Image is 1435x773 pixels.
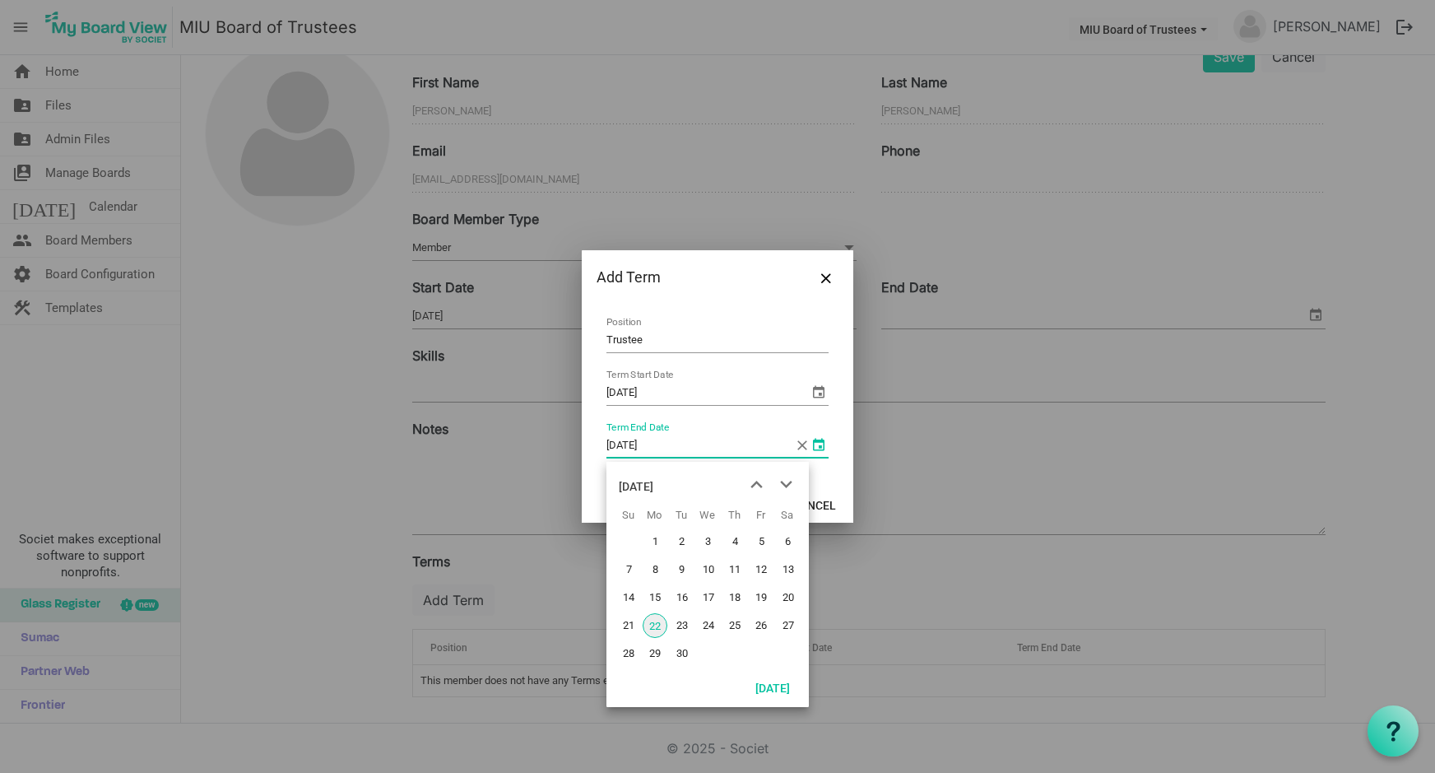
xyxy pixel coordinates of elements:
span: Wednesday, September 17, 2025 [696,585,721,610]
span: Tuesday, September 23, 2025 [670,613,694,638]
span: Monday, September 8, 2025 [643,557,667,582]
span: Monday, September 15, 2025 [643,585,667,610]
span: select [809,382,829,402]
td: Monday, September 22, 2025 [641,612,667,640]
span: Thursday, September 25, 2025 [722,613,747,638]
th: Su [615,503,641,528]
th: Tu [668,503,694,528]
span: Sunday, September 21, 2025 [616,613,641,638]
span: Wednesday, September 3, 2025 [696,529,721,554]
span: Sunday, September 14, 2025 [616,585,641,610]
span: Thursday, September 11, 2025 [722,557,747,582]
span: Friday, September 12, 2025 [749,557,773,582]
button: Cancel [782,493,847,516]
span: Saturday, September 27, 2025 [776,613,801,638]
button: Close [814,265,838,290]
span: select [809,435,829,454]
th: We [694,503,721,528]
span: Wednesday, September 10, 2025 [696,557,721,582]
div: title [619,470,653,503]
span: Tuesday, September 16, 2025 [670,585,694,610]
span: Wednesday, September 24, 2025 [696,613,721,638]
span: Monday, September 22, 2025 [643,613,667,638]
th: Sa [774,503,801,528]
span: Saturday, September 13, 2025 [776,557,801,582]
div: Add Term [597,265,790,290]
span: Saturday, September 20, 2025 [776,585,801,610]
span: Friday, September 26, 2025 [749,613,773,638]
th: Fr [747,503,773,528]
span: Tuesday, September 2, 2025 [670,529,694,554]
span: Sunday, September 7, 2025 [616,557,641,582]
button: Today [745,676,801,699]
span: close [794,433,809,458]
span: Thursday, September 4, 2025 [722,529,747,554]
span: Friday, September 19, 2025 [749,585,773,610]
span: Tuesday, September 9, 2025 [670,557,694,582]
span: Friday, September 5, 2025 [749,529,773,554]
th: Th [721,503,747,528]
button: next month [771,470,801,500]
span: Thursday, September 18, 2025 [722,585,747,610]
span: Monday, September 1, 2025 [643,529,667,554]
th: Mo [641,503,667,528]
span: Monday, September 29, 2025 [643,641,667,666]
span: Saturday, September 6, 2025 [776,529,801,554]
div: Dialog edit [582,250,853,523]
span: Sunday, September 28, 2025 [616,641,641,666]
span: Tuesday, September 30, 2025 [670,641,694,666]
button: previous month [741,470,771,500]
